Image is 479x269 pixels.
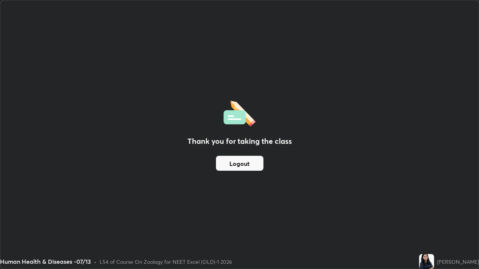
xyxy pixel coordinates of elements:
[419,254,434,269] img: c5c1c0953fab4165a3d8556d5a9fe923.jpg
[94,258,97,266] div: •
[437,258,479,266] div: [PERSON_NAME]
[100,258,232,266] div: L54 of Course On Zoology for NEET Excel (OLD)-1 2026
[223,98,256,127] img: offlineFeedback.1438e8b3.svg
[216,156,263,171] button: Logout
[187,136,292,147] h2: Thank you for taking the class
